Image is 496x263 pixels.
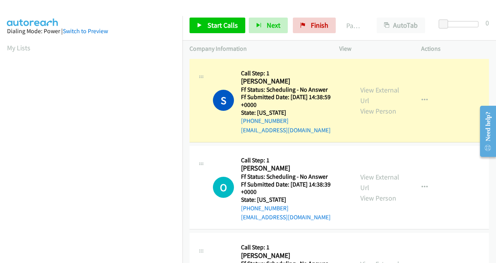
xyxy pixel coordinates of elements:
[7,27,175,36] div: Dialing Mode: Power |
[241,196,346,204] h5: State: [US_STATE]
[213,90,234,111] h1: S
[311,21,328,30] span: Finish
[241,117,289,124] a: [PHONE_NUMBER]
[241,77,344,86] h2: [PERSON_NAME]
[360,172,399,192] a: View External Url
[213,177,234,198] h1: O
[443,21,478,27] div: Delay between calls (in seconds)
[241,181,346,196] h5: Ff Submitted Date: [DATE] 14:38:39 +0000
[249,18,288,33] button: Next
[241,164,344,173] h2: [PERSON_NAME]
[241,204,289,212] a: [PHONE_NUMBER]
[360,85,399,105] a: View External Url
[377,18,425,33] button: AutoTab
[346,20,363,31] p: Paused
[63,27,108,35] a: Switch to Preview
[360,107,396,116] a: View Person
[241,251,344,260] h2: [PERSON_NAME]
[241,126,331,134] a: [EMAIL_ADDRESS][DOMAIN_NAME]
[241,109,346,117] h5: State: [US_STATE]
[241,93,346,108] h5: Ff Submitted Date: [DATE] 14:38:59 +0000
[207,21,238,30] span: Start Calls
[241,243,346,251] h5: Call Step: 1
[7,43,30,52] a: My Lists
[241,69,346,77] h5: Call Step: 1
[485,18,489,28] div: 0
[190,44,325,53] p: Company Information
[190,18,245,33] a: Start Calls
[241,213,331,221] a: [EMAIL_ADDRESS][DOMAIN_NAME]
[213,177,234,198] div: The call is yet to be attempted
[267,21,280,30] span: Next
[339,44,407,53] p: View
[360,194,396,203] a: View Person
[241,156,346,164] h5: Call Step: 1
[421,44,489,53] p: Actions
[293,18,336,33] a: Finish
[241,173,346,181] h5: Ff Status: Scheduling - No Answer
[474,100,496,162] iframe: Resource Center
[241,86,346,94] h5: Ff Status: Scheduling - No Answer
